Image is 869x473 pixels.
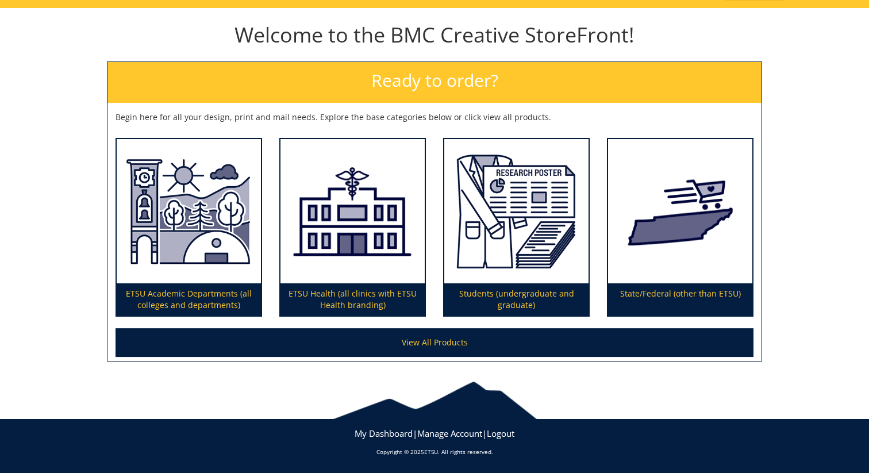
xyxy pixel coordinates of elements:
[444,139,589,284] img: Students (undergraduate and graduate)
[117,283,261,316] p: ETSU Academic Departments (all colleges and departments)
[116,328,753,357] a: View All Products
[107,24,762,47] h1: Welcome to the BMC Creative StoreFront!
[107,62,762,103] h2: Ready to order?
[444,283,589,316] p: Students (undergraduate and graduate)
[280,283,425,316] p: ETSU Health (all clinics with ETSU Health branding)
[444,139,589,316] a: Students (undergraduate and graduate)
[355,428,413,439] a: My Dashboard
[608,139,752,284] img: State/Federal (other than ETSU)
[117,139,261,284] img: ETSU Academic Departments (all colleges and departments)
[608,283,752,316] p: State/Federal (other than ETSU)
[608,139,752,316] a: State/Federal (other than ETSU)
[116,111,753,123] p: Begin here for all your design, print and mail needs. Explore the base categories below or click ...
[487,428,514,439] a: Logout
[280,139,425,284] img: ETSU Health (all clinics with ETSU Health branding)
[280,139,425,316] a: ETSU Health (all clinics with ETSU Health branding)
[424,448,438,456] a: ETSU
[417,428,482,439] a: Manage Account
[117,139,261,316] a: ETSU Academic Departments (all colleges and departments)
